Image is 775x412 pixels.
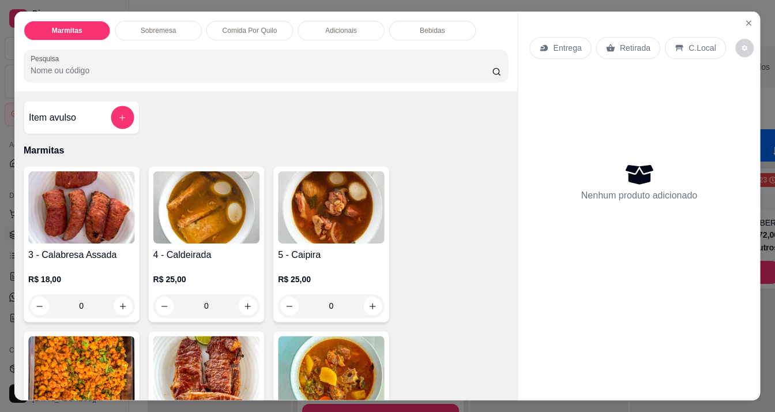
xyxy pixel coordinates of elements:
[735,39,754,58] button: decrease-product-quantity
[325,27,357,36] p: Adicionais
[278,336,384,409] img: product-image
[28,171,134,244] img: product-image
[420,27,445,36] p: Bebidas
[554,43,582,54] p: Entrega
[223,27,277,36] p: Comida Por Quilo
[620,43,650,54] p: Retirada
[29,111,76,125] h4: Item avulso
[28,249,134,263] h4: 3 - Calabresa Assada
[278,274,384,286] p: R$ 25,00
[52,27,82,36] p: Marmitas
[153,171,259,244] img: product-image
[689,43,716,54] p: C.Local
[278,249,384,263] h4: 5 - Caipira
[31,54,63,64] label: Pesquisa
[24,144,508,158] p: Marmitas
[141,27,176,36] p: Sobremesa
[31,65,492,77] input: Pesquisa
[28,336,134,409] img: product-image
[111,106,134,129] button: add-separate-item
[278,171,384,244] img: product-image
[153,249,259,263] h4: 4 - Caldeirada
[364,297,382,316] button: increase-product-quantity
[740,14,758,33] button: Close
[581,189,698,203] p: Nenhum produto adicionado
[280,297,299,316] button: decrease-product-quantity
[153,336,259,409] img: product-image
[28,274,134,286] p: R$ 18,00
[153,274,259,286] p: R$ 25,00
